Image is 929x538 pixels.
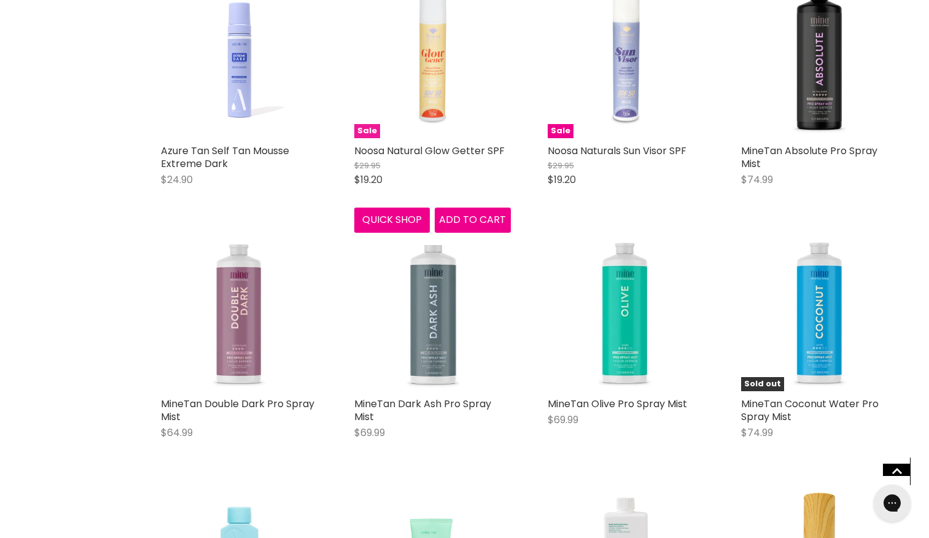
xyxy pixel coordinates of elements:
iframe: Gorgias live chat messenger [868,480,917,526]
a: MineTan Double Dark Pro Spray Mist [161,235,317,391]
span: $74.99 [741,426,773,440]
a: MineTan Olive Pro Spray Mist [548,397,687,411]
a: MineTan Dark Ash Pro Spray Mist [354,235,511,391]
span: $29.95 [354,160,381,171]
span: $29.95 [548,160,574,171]
span: Add to cart [439,212,506,227]
img: MineTan Double Dark Pro Spray Mist [209,235,268,391]
a: MineTan Dark Ash Pro Spray Mist [354,397,491,424]
span: $24.90 [161,173,193,187]
a: Noosa Naturals Sun Visor SPF [548,144,686,158]
span: Sold out [741,377,784,391]
a: Azure Tan Self Tan Mousse Extreme Dark [161,144,289,171]
img: MineTan Coconut Water Pro Spray Mist [791,235,847,391]
span: Sale [548,124,573,138]
img: MineTan Dark Ash Pro Spray Mist [404,235,461,391]
span: Sale [354,124,380,138]
a: MineTan Double Dark Pro Spray Mist [161,397,314,424]
img: MineTan Olive Pro Spray Mist [596,235,655,391]
span: $69.99 [548,413,578,427]
a: MineTan Coconut Water Pro Spray Mist [741,397,879,424]
a: MineTan Olive Pro Spray Mist [548,235,704,391]
span: $64.99 [161,426,193,440]
button: Add to cart [435,208,511,232]
button: Quick shop [354,208,430,232]
a: Noosa Natural Glow Getter SPF [354,144,505,158]
a: MineTan Absolute Pro Spray Mist [741,144,877,171]
span: $19.20 [354,173,383,187]
span: $19.20 [548,173,576,187]
a: MineTan Coconut Water Pro Spray MistSold out [741,235,898,391]
span: $74.99 [741,173,773,187]
span: $69.99 [354,426,385,440]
